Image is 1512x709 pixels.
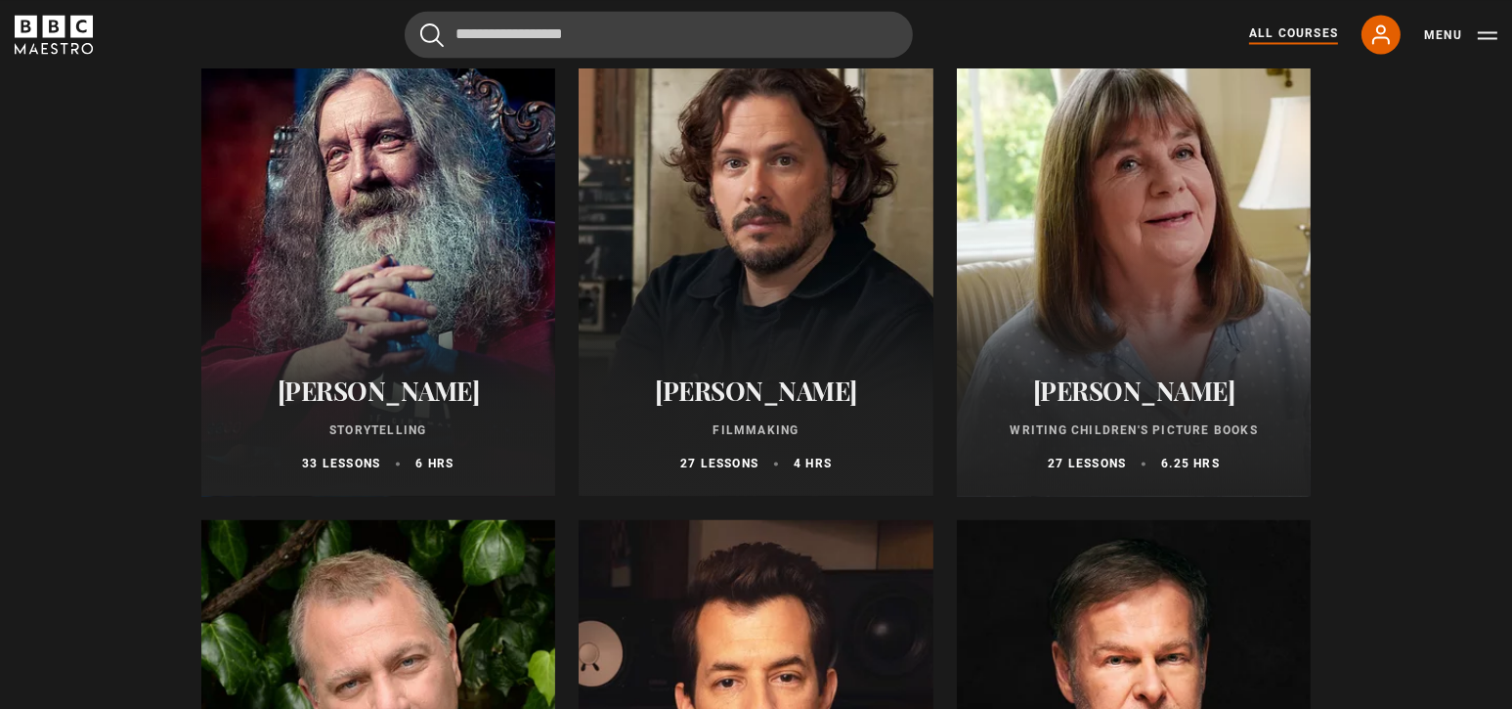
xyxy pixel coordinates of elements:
[980,376,1288,406] h2: [PERSON_NAME]
[415,455,454,472] p: 6 hrs
[957,26,1312,496] a: [PERSON_NAME] Writing Children's Picture Books 27 lessons 6.25 hrs
[201,26,556,496] a: [PERSON_NAME] Storytelling 33 lessons 6 hrs
[1048,455,1126,472] p: 27 lessons
[302,455,380,472] p: 33 lessons
[420,22,444,47] button: Submit the search query
[579,26,933,496] a: [PERSON_NAME] Filmmaking 27 lessons 4 hrs
[1161,455,1220,472] p: 6.25 hrs
[405,11,913,58] input: Search
[602,376,910,406] h2: [PERSON_NAME]
[225,421,533,439] p: Storytelling
[794,455,832,472] p: 4 hrs
[602,421,910,439] p: Filmmaking
[225,376,533,406] h2: [PERSON_NAME]
[1424,25,1497,45] button: Toggle navigation
[1249,24,1338,44] a: All Courses
[15,15,93,54] svg: BBC Maestro
[680,455,758,472] p: 27 lessons
[980,421,1288,439] p: Writing Children's Picture Books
